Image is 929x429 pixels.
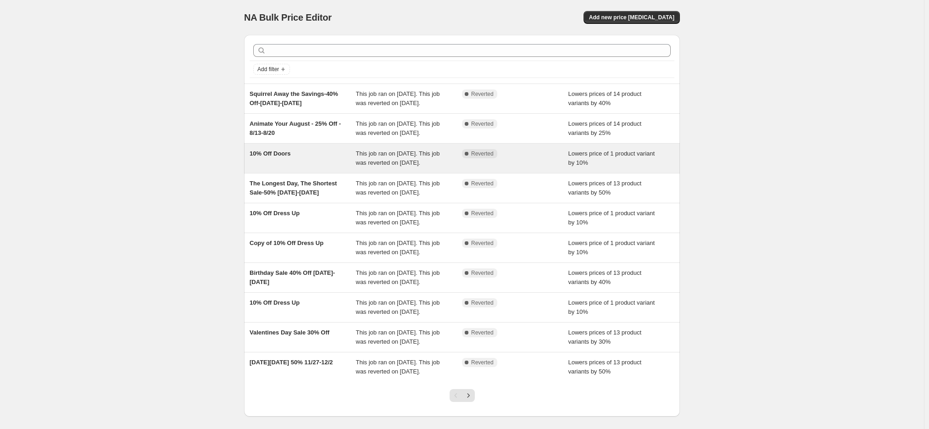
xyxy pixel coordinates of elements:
[568,359,642,375] span: Lowers prices of 13 product variants by 50%
[568,150,655,166] span: Lowers price of 1 product variant by 10%
[356,210,440,226] span: This job ran on [DATE]. This job was reverted on [DATE].
[471,210,494,217] span: Reverted
[356,150,440,166] span: This job ran on [DATE]. This job was reverted on [DATE].
[244,12,332,22] span: NA Bulk Price Editor
[568,180,642,196] span: Lowers prices of 13 product variants by 50%
[356,90,440,106] span: This job ran on [DATE]. This job was reverted on [DATE].
[356,180,440,196] span: This job ran on [DATE]. This job was reverted on [DATE].
[471,329,494,336] span: Reverted
[250,299,300,306] span: 10% Off Dress Up
[471,90,494,98] span: Reverted
[568,210,655,226] span: Lowers price of 1 product variant by 10%
[356,329,440,345] span: This job ran on [DATE]. This job was reverted on [DATE].
[356,120,440,136] span: This job ran on [DATE]. This job was reverted on [DATE].
[471,299,494,306] span: Reverted
[250,120,341,136] span: Animate Your August - 25% Off - 8/13-8/20
[356,269,440,285] span: This job ran on [DATE]. This job was reverted on [DATE].
[471,150,494,157] span: Reverted
[568,240,655,256] span: Lowers price of 1 product variant by 10%
[253,64,290,75] button: Add filter
[257,66,279,73] span: Add filter
[250,180,337,196] span: The Longest Day, The Shortest Sale-50% [DATE]-[DATE]
[356,240,440,256] span: This job ran on [DATE]. This job was reverted on [DATE].
[471,180,494,187] span: Reverted
[471,240,494,247] span: Reverted
[589,14,674,21] span: Add new price [MEDICAL_DATA]
[568,120,642,136] span: Lowers prices of 14 product variants by 25%
[568,299,655,315] span: Lowers price of 1 product variant by 10%
[250,210,300,217] span: 10% Off Dress Up
[356,299,440,315] span: This job ran on [DATE]. This job was reverted on [DATE].
[250,240,323,246] span: Copy of 10% Off Dress Up
[250,359,333,366] span: [DATE][DATE] 50% 11/27-12/2
[250,150,291,157] span: 10% Off Doors
[462,389,475,402] button: Next
[471,269,494,277] span: Reverted
[584,11,680,24] button: Add new price [MEDICAL_DATA]
[250,90,338,106] span: Squirrel Away the Savings-40% Off-[DATE]-[DATE]
[568,329,642,345] span: Lowers prices of 13 product variants by 30%
[450,389,475,402] nav: Pagination
[250,329,329,336] span: Valentines Day Sale 30% Off
[568,90,642,106] span: Lowers prices of 14 product variants by 40%
[356,359,440,375] span: This job ran on [DATE]. This job was reverted on [DATE].
[568,269,642,285] span: Lowers prices of 13 product variants by 40%
[471,120,494,128] span: Reverted
[250,269,335,285] span: Birthday Sale 40% Off [DATE]-[DATE]
[471,359,494,366] span: Reverted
